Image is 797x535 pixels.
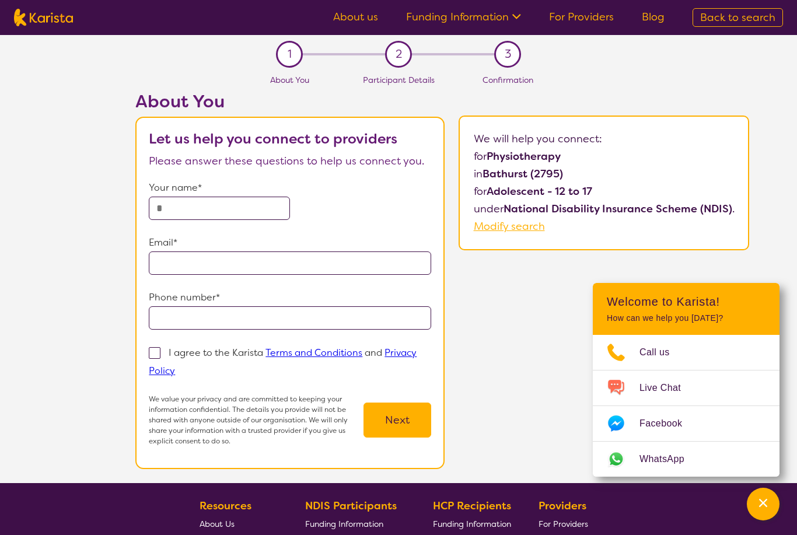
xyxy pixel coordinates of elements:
b: Bathurst (2795) [483,167,563,181]
a: Funding Information [305,515,406,533]
span: About You [270,75,309,85]
p: I agree to the Karista and [149,347,417,377]
p: under . [474,200,735,218]
b: Physiotherapy [487,149,561,163]
b: Providers [539,499,586,513]
h2: Welcome to Karista! [607,295,765,309]
button: Next [363,403,431,438]
b: National Disability Insurance Scheme (NDIS) [504,202,732,216]
div: Channel Menu [593,283,779,477]
b: Resources [200,499,251,513]
a: For Providers [539,515,593,533]
b: Adolescent - 12 to 17 [487,184,592,198]
a: Funding Information [406,10,521,24]
a: For Providers [549,10,614,24]
span: Funding Information [433,519,511,529]
button: Channel Menu [747,488,779,520]
span: Call us [639,344,684,361]
p: Phone number* [149,289,431,306]
p: for [474,183,735,200]
a: Back to search [693,8,783,27]
span: Funding Information [305,519,383,529]
span: 2 [396,46,402,63]
ul: Choose channel [593,335,779,477]
img: Karista logo [14,9,73,26]
b: Let us help you connect to providers [149,130,397,148]
p: Email* [149,234,431,251]
span: 3 [505,46,511,63]
p: for [474,148,735,165]
p: We value your privacy and are committed to keeping your information confidential. The details you... [149,394,363,446]
p: How can we help you [DATE]? [607,313,765,323]
a: Blog [642,10,665,24]
span: About Us [200,519,235,529]
p: Please answer these questions to help us connect you. [149,152,431,170]
p: Your name* [149,179,431,197]
span: Confirmation [483,75,533,85]
span: 1 [288,46,292,63]
p: in [474,165,735,183]
span: Back to search [700,11,775,25]
a: Web link opens in a new tab. [593,442,779,477]
a: About us [333,10,378,24]
a: Terms and Conditions [265,347,362,359]
a: About Us [200,515,278,533]
p: We will help you connect: [474,130,735,148]
span: Live Chat [639,379,695,397]
span: Facebook [639,415,696,432]
a: Modify search [474,219,545,233]
span: For Providers [539,519,588,529]
span: WhatsApp [639,450,698,468]
h2: About You [135,91,445,112]
b: NDIS Participants [305,499,397,513]
b: HCP Recipients [433,499,511,513]
span: Participant Details [363,75,435,85]
a: Funding Information [433,515,511,533]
